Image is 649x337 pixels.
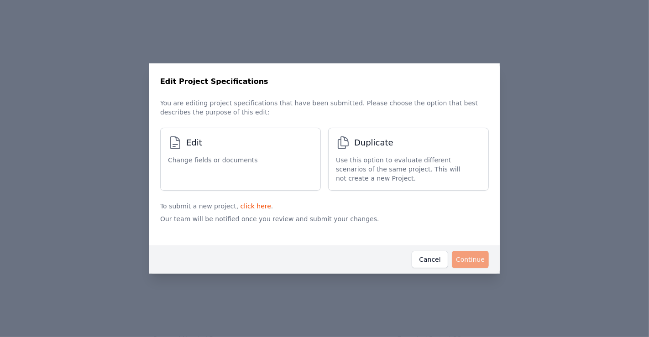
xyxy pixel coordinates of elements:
[160,211,489,238] p: Our team will be notified once you review and submit your changes.
[452,251,489,268] button: Continue
[412,251,448,268] button: Cancel
[241,202,271,210] a: click here
[160,76,268,87] h3: Edit Project Specifications
[160,198,489,211] p: To submit a new project, .
[168,156,258,165] span: Change fields or documents
[354,136,393,149] span: Duplicate
[160,91,489,120] p: You are editing project specifications that have been submitted. Please choose the option that be...
[336,156,472,183] span: Use this option to evaluate different scenarios of the same project. This will not create a new P...
[186,136,202,149] span: Edit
